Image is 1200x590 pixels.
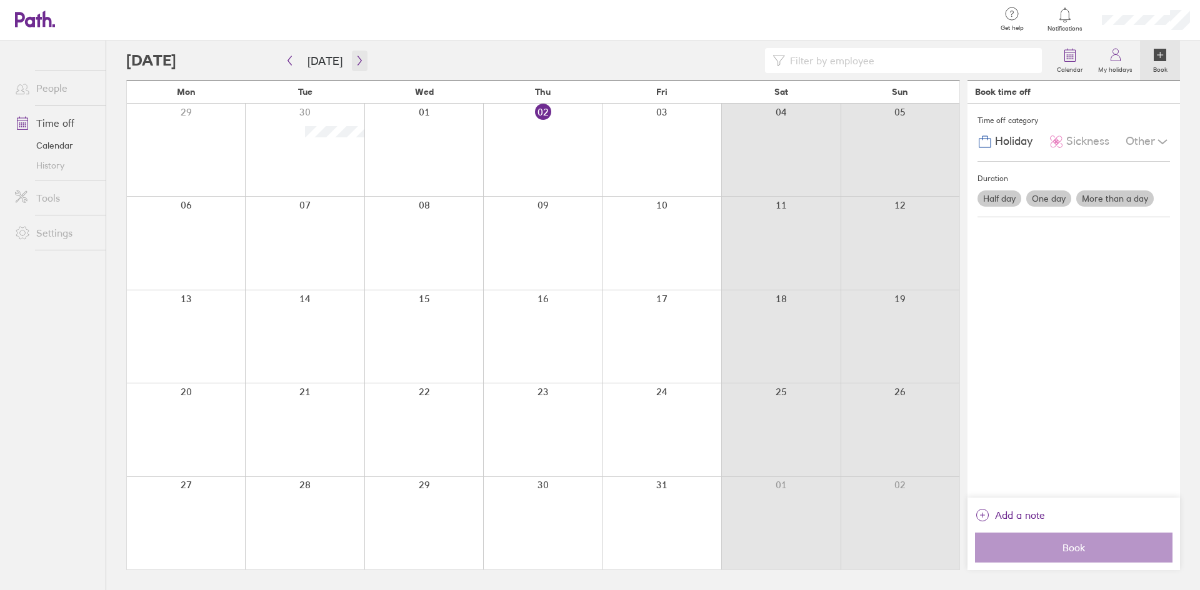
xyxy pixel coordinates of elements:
a: Calendar [5,135,106,155]
span: Thu [535,87,551,97]
a: My holidays [1091,41,1140,81]
a: Time off [5,111,106,135]
span: Fri [656,87,667,97]
button: [DATE] [297,51,352,71]
span: Add a note [995,505,1045,525]
label: Half day [977,190,1021,207]
input: Filter by employee [785,49,1034,72]
div: Time off category [977,111,1170,130]
span: Notifications [1045,25,1086,32]
span: Tue [298,87,312,97]
span: Wed [415,87,434,97]
span: Book [984,542,1164,553]
span: Sat [774,87,788,97]
div: Book time off [975,87,1031,97]
label: Book [1146,62,1175,74]
a: Calendar [1049,41,1091,81]
span: Sun [892,87,908,97]
label: My holidays [1091,62,1140,74]
button: Book [975,533,1172,563]
a: Tools [5,185,106,210]
label: Calendar [1049,62,1091,74]
span: Mon [177,87,196,97]
span: Sickness [1066,135,1109,148]
label: One day [1026,190,1071,207]
button: Add a note [975,505,1045,525]
a: Book [1140,41,1180,81]
a: Notifications [1045,6,1086,32]
label: More than a day [1076,190,1154,207]
div: Other [1126,130,1170,154]
a: History [5,155,106,175]
div: Duration [977,169,1170,188]
a: Settings [5,220,106,245]
span: Holiday [995,135,1032,148]
a: People [5,76,106,101]
span: Get help [992,24,1032,32]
